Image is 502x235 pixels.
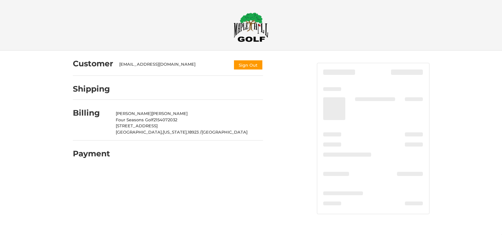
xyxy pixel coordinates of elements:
span: Four Seasons Golf [116,117,154,122]
span: [GEOGRAPHIC_DATA], [116,130,163,135]
span: [GEOGRAPHIC_DATA] [201,130,248,135]
div: [EMAIL_ADDRESS][DOMAIN_NAME] [119,61,227,70]
span: [PERSON_NAME] [152,111,188,116]
span: [PERSON_NAME] [116,111,152,116]
iframe: Gorgias live chat messenger [6,208,75,229]
h2: Customer [73,59,113,69]
h2: Billing [73,108,110,118]
span: [STREET_ADDRESS] [116,123,158,128]
button: Sign Out [233,60,263,70]
span: [US_STATE], [163,130,188,135]
span: 2154072032 [154,117,177,122]
img: Maple Hill Golf [234,12,268,42]
span: 18923 / [188,130,201,135]
h2: Payment [73,149,110,159]
h2: Shipping [73,84,110,94]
